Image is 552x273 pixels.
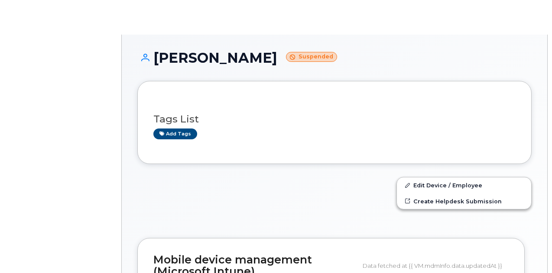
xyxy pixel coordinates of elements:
[137,50,532,65] h1: [PERSON_NAME]
[153,114,516,125] h3: Tags List
[153,128,197,139] a: Add tags
[397,177,531,193] a: Edit Device / Employee
[397,193,531,209] a: Create Helpdesk Submission
[286,52,337,62] small: Suspended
